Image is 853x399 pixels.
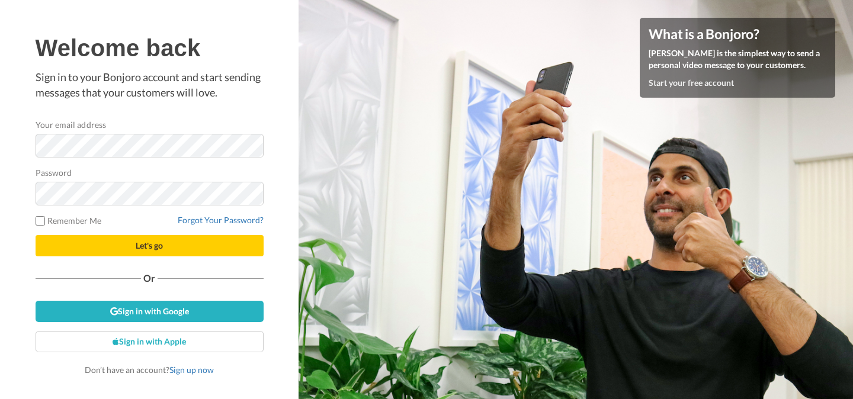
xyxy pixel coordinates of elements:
[36,166,72,179] label: Password
[649,47,826,71] p: [PERSON_NAME] is the simplest way to send a personal video message to your customers.
[169,365,214,375] a: Sign up now
[36,118,106,131] label: Your email address
[36,35,264,61] h1: Welcome back
[141,274,158,282] span: Or
[649,78,734,88] a: Start your free account
[36,70,264,100] p: Sign in to your Bonjoro account and start sending messages that your customers will love.
[178,215,264,225] a: Forgot Your Password?
[36,331,264,352] a: Sign in with Apple
[36,235,264,256] button: Let's go
[36,301,264,322] a: Sign in with Google
[85,365,214,375] span: Don’t have an account?
[36,214,102,227] label: Remember Me
[36,216,45,226] input: Remember Me
[136,240,163,250] span: Let's go
[649,27,826,41] h4: What is a Bonjoro?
